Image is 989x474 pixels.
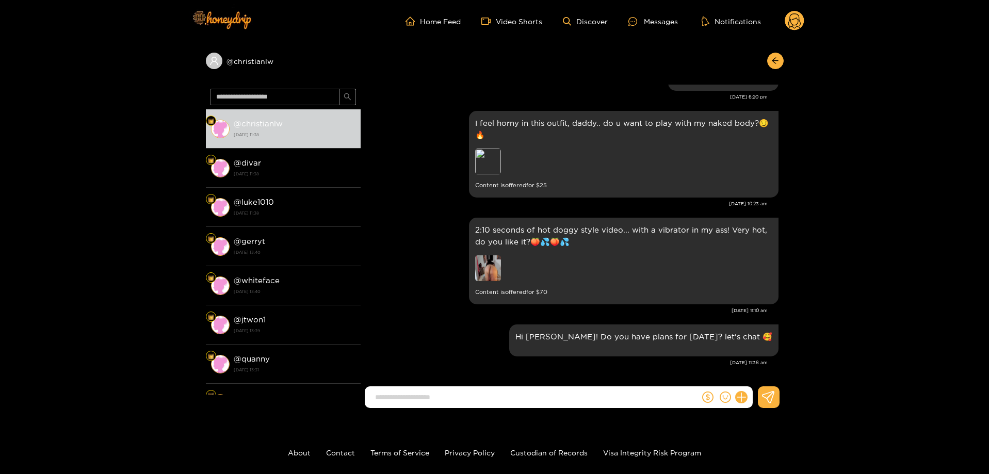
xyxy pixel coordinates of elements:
[234,354,270,363] strong: @ quanny
[208,197,214,203] img: Fan Level
[234,208,355,218] strong: [DATE] 11:38
[208,353,214,359] img: Fan Level
[515,331,772,342] p: Hi [PERSON_NAME]! Do you have plans for [DATE]? let's chat 🥰
[767,53,784,69] button: arrow-left
[211,394,230,413] img: conversation
[481,17,496,26] span: video-camera
[720,391,731,403] span: smile
[234,198,274,206] strong: @ luke1010
[509,324,779,356] div: Sep. 22, 11:38 am
[469,218,779,304] div: Sep. 19, 11:10 am
[370,449,429,456] a: Terms of Service
[234,276,280,285] strong: @ whiteface
[211,316,230,334] img: conversation
[208,314,214,320] img: Fan Level
[326,449,355,456] a: Contact
[366,93,768,101] div: [DATE] 6:20 pm
[211,159,230,177] img: conversation
[339,89,356,105] button: search
[366,200,768,207] div: [DATE] 10:23 am
[699,16,764,26] button: Notifications
[234,248,355,257] strong: [DATE] 13:40
[234,169,355,178] strong: [DATE] 11:38
[208,275,214,281] img: Fan Level
[475,286,772,298] small: Content is offered for $ 70
[209,56,219,66] span: user
[208,236,214,242] img: Fan Level
[700,389,716,405] button: dollar
[445,449,495,456] a: Privacy Policy
[628,15,678,27] div: Messages
[563,17,608,26] a: Discover
[475,224,772,248] p: 2:10 seconds of hot doggy style video... with a vibrator in my ass! Very hot, do you like it?🍑💦🍑💦
[702,391,714,403] span: dollar
[234,130,355,139] strong: [DATE] 11:38
[208,157,214,164] img: Fan Level
[234,287,355,296] strong: [DATE] 13:40
[481,17,542,26] a: Video Shorts
[366,359,768,366] div: [DATE] 11:38 am
[234,394,309,402] strong: @ popcornplayer08
[603,449,701,456] a: Visa Integrity Risk Program
[211,237,230,256] img: conversation
[366,307,768,314] div: [DATE] 11:10 am
[510,449,588,456] a: Custodian of Records
[234,365,355,374] strong: [DATE] 13:31
[208,118,214,124] img: Fan Level
[234,158,261,167] strong: @ divar
[469,111,779,198] div: Sep. 18, 10:23 am
[475,117,772,141] p: I feel horny in this outfit, daddy.. do u want to play with my naked body?😏🔥
[211,198,230,217] img: conversation
[344,93,351,102] span: search
[234,326,355,335] strong: [DATE] 13:39
[234,315,266,324] strong: @ jtwon1
[234,119,283,128] strong: @ christianlw
[211,355,230,373] img: conversation
[206,53,361,69] div: @christianlw
[234,237,265,246] strong: @ gerryt
[475,255,501,281] img: preview
[208,393,214,399] img: Fan Level
[406,17,461,26] a: Home Feed
[211,120,230,138] img: conversation
[288,449,311,456] a: About
[771,57,779,66] span: arrow-left
[475,179,772,191] small: Content is offered for $ 25
[406,17,420,26] span: home
[211,276,230,295] img: conversation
